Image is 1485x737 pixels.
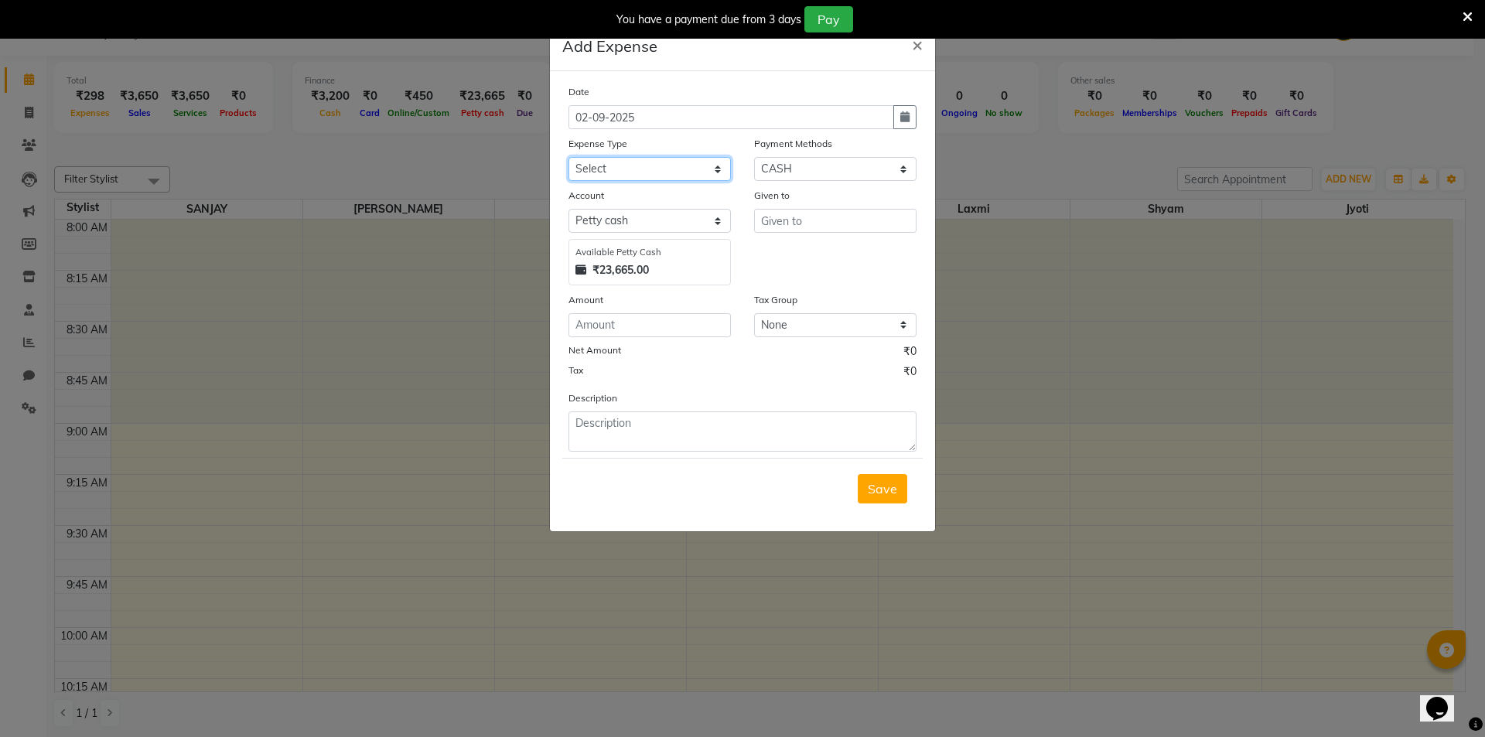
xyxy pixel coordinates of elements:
div: Available Petty Cash [575,246,724,259]
strong: ₹23,665.00 [592,262,649,278]
span: × [912,32,923,56]
label: Expense Type [568,137,627,151]
label: Net Amount [568,343,621,357]
label: Account [568,189,604,203]
h5: Add Expense [562,35,657,58]
input: Amount [568,313,731,337]
label: Tax Group [754,293,797,307]
button: Pay [804,6,853,32]
label: Tax [568,363,583,377]
span: ₹0 [903,363,917,384]
label: Given to [754,189,790,203]
button: Close [900,22,935,66]
div: You have a payment due from 3 days [616,12,801,28]
label: Date [568,85,589,99]
iframe: chat widget [1420,675,1470,722]
label: Amount [568,293,603,307]
button: Save [858,474,907,503]
input: Given to [754,209,917,233]
label: Description [568,391,617,405]
span: Save [868,481,897,496]
label: Payment Methods [754,137,832,151]
span: ₹0 [903,343,917,363]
